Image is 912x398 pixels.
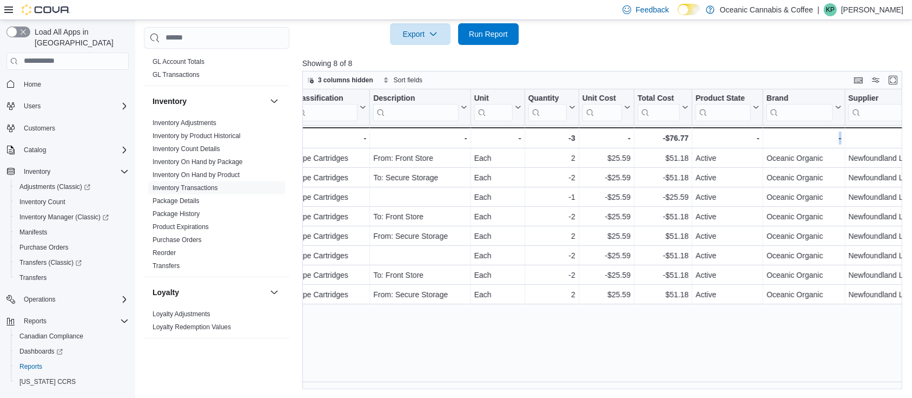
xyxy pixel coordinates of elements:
div: $25.59 [583,152,631,165]
button: Reports [19,315,51,328]
button: Transfers [11,270,133,285]
div: 2 [528,230,576,243]
span: Run Report [469,29,508,40]
div: Each [474,152,521,165]
button: Manifests [11,225,133,240]
span: Home [19,77,129,91]
div: Each [474,210,521,223]
span: Transfers (Classic) [19,258,82,267]
p: Showing 8 of 8 [302,58,909,69]
div: -2 [528,171,576,184]
div: Unit Cost [582,93,622,103]
div: Each [474,171,521,184]
div: Oceanic Organic [766,230,841,243]
span: Adjustments (Classic) [15,180,129,193]
span: Purchase Orders [15,241,129,254]
div: -$51.18 [638,210,689,223]
div: Active [696,288,759,301]
span: Load All Apps in [GEOGRAPHIC_DATA] [30,27,129,48]
div: Total Cost [638,93,680,121]
div: To: Front Store [373,210,467,223]
a: Inventory Manager (Classic) [11,210,133,225]
div: -$25.59 [583,191,631,204]
span: GL Transactions [153,70,200,79]
a: Inventory Adjustments [153,119,216,127]
button: Inventory [19,165,55,178]
div: Inventory [144,116,289,277]
div: Vape Cartridges [294,269,367,282]
div: Oceanic Organic [766,288,841,301]
div: $25.59 [583,288,631,301]
div: Active [696,210,759,223]
a: Package Details [153,197,200,205]
button: Sort fields [379,74,427,87]
div: Oceanic Organic [766,269,841,282]
a: Transfers (Classic) [11,255,133,270]
span: Canadian Compliance [15,330,129,343]
span: Transfers [15,271,129,284]
button: Users [19,100,45,113]
div: Each [474,230,521,243]
button: Inventory [268,95,281,108]
button: Quantity [528,93,575,121]
button: Inventory [2,164,133,179]
button: Reports [2,314,133,329]
button: Brand [766,93,841,121]
span: Reorder [153,249,176,257]
div: Active [696,152,759,165]
button: Export [390,23,451,45]
span: Inventory Count [15,195,129,208]
span: Adjustments (Classic) [19,182,90,191]
div: Oceanic Organic [766,191,841,204]
div: - [294,132,367,145]
span: Transfers [19,273,47,282]
div: Oceanic Organic [766,249,841,262]
button: Purchase Orders [11,240,133,255]
a: GL Transactions [153,71,200,79]
div: -$25.59 [583,210,631,223]
span: Canadian Compliance [19,332,83,341]
a: Transfers [15,271,51,284]
a: Inventory by Product Historical [153,132,241,140]
button: Operations [2,292,133,307]
span: Purchase Orders [19,243,69,252]
div: -$76.77 [638,132,689,145]
span: Loyalty Redemption Values [153,323,231,331]
div: Brand [766,93,832,103]
div: Kylie Pike [824,3,837,16]
button: Enter fullscreen [887,74,900,87]
span: Inventory [24,167,50,176]
div: Vape Cartridges [294,210,367,223]
span: Inventory On Hand by Product [153,171,240,179]
input: Dark Mode [678,4,700,15]
div: Classification [294,93,358,103]
a: [US_STATE] CCRS [15,375,80,388]
span: Customers [24,124,55,133]
button: Reports [11,359,133,374]
span: [US_STATE] CCRS [19,377,76,386]
div: Unit [474,93,512,103]
a: Inventory Count Details [153,145,220,153]
div: -$25.59 [583,269,631,282]
span: Transfers [153,262,180,270]
span: Washington CCRS [15,375,129,388]
span: Loyalty Adjustments [153,310,210,318]
div: -$25.59 [638,191,689,204]
div: Oceanic Organic [766,152,841,165]
span: Reports [19,362,42,371]
span: Reports [24,317,47,325]
div: Vape Cartridges [294,191,367,204]
span: Catalog [24,146,46,154]
span: Inventory Count [19,198,65,206]
span: Inventory Transactions [153,184,218,192]
span: Inventory [19,165,129,178]
div: Classification [294,93,358,121]
button: Catalog [19,143,50,156]
div: Quantity [528,93,566,103]
h3: Inventory [153,96,187,107]
div: - [696,132,759,145]
span: Catalog [19,143,129,156]
div: Unit Cost [582,93,622,121]
div: Brand [766,93,832,121]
